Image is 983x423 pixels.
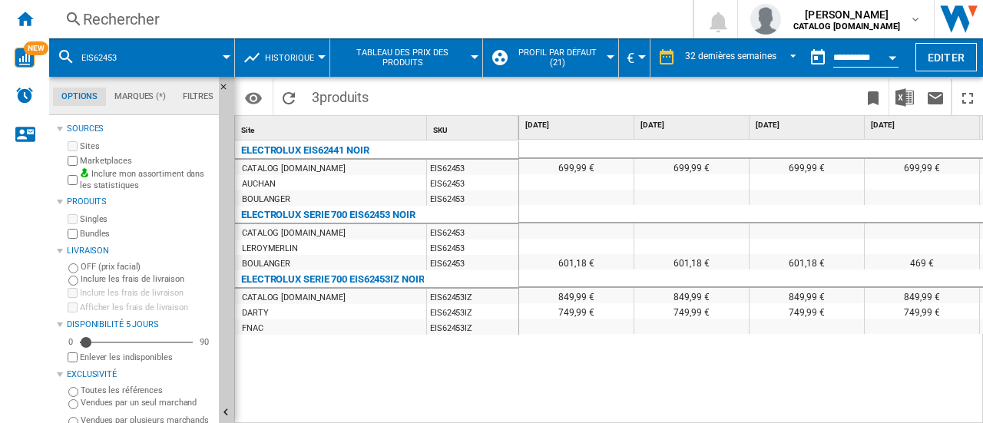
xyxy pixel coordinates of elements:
[241,141,369,160] div: ELECTROLUX EIS62441 NOIR
[80,140,213,152] label: Sites
[634,159,749,174] div: 699,99 €
[24,41,48,55] span: NEW
[265,53,314,63] span: Historique
[68,288,78,298] input: Inclure les frais de livraison
[491,38,611,77] div: Profil par défaut (21)
[865,159,979,174] div: 699,99 €
[634,254,749,269] div: 601,18 €
[519,159,634,174] div: 699,99 €
[519,288,634,303] div: 849,99 €
[80,302,213,313] label: Afficher les frais de livraison
[889,79,920,115] button: Télécharger au format Excel
[68,141,78,151] input: Sites
[81,273,213,285] label: Inclure les frais de livraison
[304,79,376,111] span: 3
[637,116,749,135] div: [DATE]
[242,226,346,241] div: CATALOG [DOMAIN_NAME]
[80,228,213,240] label: Bundles
[81,261,213,273] label: OFF (prix facial)
[627,50,634,66] span: €
[868,116,979,135] div: [DATE]
[242,306,269,321] div: DARTY
[427,255,518,270] div: EIS62453
[15,48,35,68] img: wise-card.svg
[427,240,518,255] div: EIS62453
[627,38,642,77] button: €
[67,196,213,208] div: Produits
[858,79,889,115] button: Créer un favoris
[319,89,369,105] span: produits
[68,302,78,312] input: Afficher les frais de livraison
[750,159,864,174] div: 699,99 €
[15,86,34,104] img: alerts-logo.svg
[81,38,132,77] button: EIS62453
[68,387,78,397] input: Toutes les références
[753,116,864,135] div: [DATE]
[427,319,518,335] div: EIS62453IZ
[427,304,518,319] div: EIS62453IZ
[242,321,263,336] div: FNAC
[519,303,634,319] div: 749,99 €
[238,84,269,111] button: Options
[338,38,475,77] button: Tableau des prix des produits
[68,263,78,273] input: OFF (prix facial)
[68,156,78,166] input: Marketplaces
[265,38,322,77] button: Historique
[750,254,864,269] div: 601,18 €
[871,120,976,131] span: [DATE]
[238,116,426,140] div: Site Sort None
[81,53,117,63] span: EIS62453
[427,289,518,304] div: EIS62453IZ
[619,38,650,77] md-menu: Currency
[640,120,746,131] span: [DATE]
[83,8,653,30] div: Rechercher
[243,38,322,77] div: Historique
[750,4,781,35] img: profile.jpg
[430,116,518,140] div: SKU Sort None
[427,160,518,175] div: EIS62453
[242,177,275,192] div: AUCHAN
[67,123,213,135] div: Sources
[80,287,213,299] label: Inclure les frais de livraison
[522,116,634,135] div: [DATE]
[920,79,951,115] button: Envoyer ce rapport par email
[81,385,213,396] label: Toutes les références
[750,288,864,303] div: 849,99 €
[80,168,89,177] img: mysite-bg-18x18.png
[793,7,900,22] span: [PERSON_NAME]
[242,290,346,306] div: CATALOG [DOMAIN_NAME]
[241,270,424,289] div: ELECTROLUX SERIE 700 EIS62453IZ NOIR
[53,88,106,106] md-tab-item: Options
[273,79,304,115] button: Recharger
[106,88,174,106] md-tab-item: Marques (*)
[219,77,237,104] button: Masquer
[242,161,346,177] div: CATALOG [DOMAIN_NAME]
[67,319,213,331] div: Disponibilité 5 Jours
[68,170,78,190] input: Inclure mon assortiment dans les statistiques
[865,303,979,319] div: 749,99 €
[80,168,213,192] label: Inclure mon assortiment dans les statistiques
[80,213,213,225] label: Singles
[68,399,78,409] input: Vendues par un seul marchand
[242,256,290,272] div: BOULANGER
[67,245,213,257] div: Livraison
[683,45,803,71] md-select: REPORTS.WIZARD.STEPS.REPORT.STEPS.REPORT_OPTIONS.PERIOD: 32 dernières semaines
[196,336,213,348] div: 90
[793,21,900,31] b: CATALOG [DOMAIN_NAME]
[241,206,415,224] div: ELECTROLUX SERIE 700 EIS62453 NOIR
[68,214,78,224] input: Singles
[803,42,833,73] button: md-calendar
[427,224,518,240] div: EIS62453
[634,303,749,319] div: 749,99 €
[68,352,78,362] input: Afficher les frais de livraison
[80,155,213,167] label: Marketplaces
[895,88,914,107] img: excel-24x24.png
[756,120,861,131] span: [DATE]
[634,288,749,303] div: 849,99 €
[511,48,603,68] span: Profil par défaut (21)
[338,48,467,68] span: Tableau des prix des produits
[519,254,634,269] div: 601,18 €
[241,126,254,134] span: Site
